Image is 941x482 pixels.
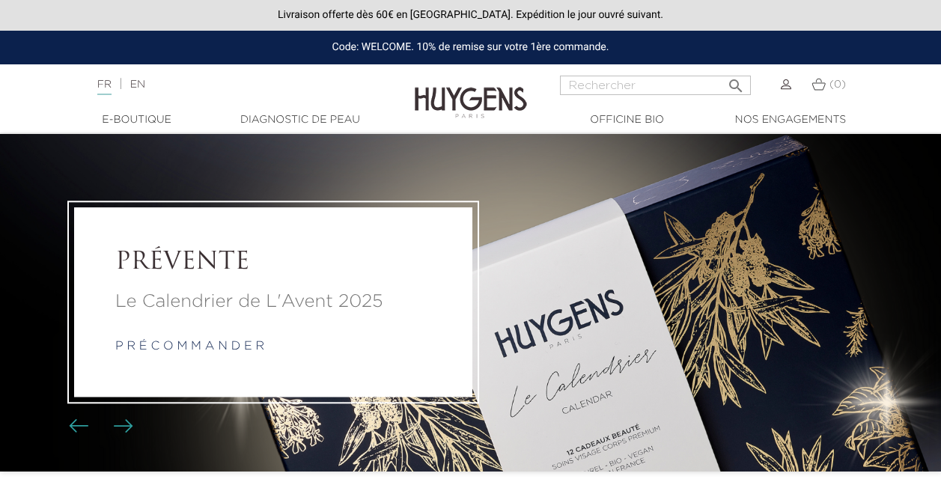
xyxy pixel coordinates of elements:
[829,79,846,90] span: (0)
[75,415,124,438] div: Boutons du carrousel
[130,79,145,90] a: EN
[727,73,745,91] i: 
[722,71,749,91] button: 
[115,289,431,316] a: Le Calendrier de L'Avent 2025
[115,249,431,278] a: PRÉVENTE
[552,112,702,128] a: Officine Bio
[62,112,212,128] a: E-Boutique
[415,63,527,120] img: Huygens
[115,341,264,353] a: p r é c o m m a n d e r
[716,112,865,128] a: Nos engagements
[90,76,381,94] div: |
[97,79,112,95] a: FR
[560,76,751,95] input: Rechercher
[225,112,375,128] a: Diagnostic de peau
